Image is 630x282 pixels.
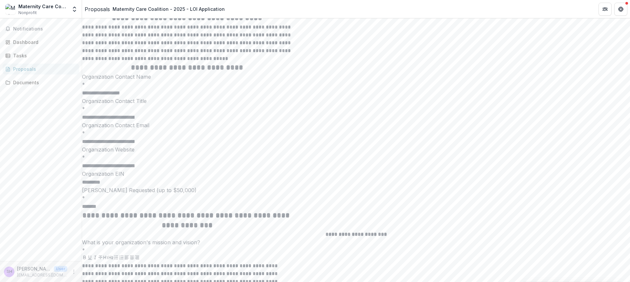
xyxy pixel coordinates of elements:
p: Organization Website [82,146,630,153]
button: Bullet List [114,254,119,262]
a: Dashboard [3,37,79,48]
button: Heading 1 [103,254,108,262]
div: Maternity Care Coalition - 2025 - LOI Application [113,6,225,12]
button: Bold [82,254,87,262]
button: Underline [87,254,93,262]
a: Proposals [3,64,79,74]
span: Nonprofit [18,10,37,16]
a: Documents [3,77,79,88]
a: Tasks [3,50,79,61]
p: [EMAIL_ADDRESS][DOMAIN_NAME] [17,272,67,278]
button: Ordered List [119,254,124,262]
p: [PERSON_NAME] [17,265,51,272]
div: Dashboard [13,39,74,46]
button: Italicize [93,254,98,262]
button: Get Help [614,3,627,16]
button: Heading 2 [108,254,114,262]
button: Align Left [124,254,129,262]
p: Organization Contact Email [82,121,630,129]
button: Align Center [129,254,135,262]
button: More [70,268,78,276]
p: [PERSON_NAME] Requested (up to $50,000) [82,186,630,194]
nav: breadcrumb [85,4,227,14]
div: Documents [13,79,74,86]
p: Organization EIN [82,170,630,178]
p: What is your organization's mission and vision? [82,238,630,246]
p: Organization Contact Title [82,97,630,105]
a: Proposals [85,5,110,13]
span: Notifications [13,26,76,32]
img: Maternity Care Coalition [5,4,16,14]
button: Partners [598,3,612,16]
div: Samantha Harclerode [7,270,12,274]
p: User [54,266,67,272]
button: Notifications [3,24,79,34]
button: Open entity switcher [70,3,79,16]
div: Maternity Care Coalition [18,3,67,10]
div: Tasks [13,52,74,59]
p: Organization Contact Name [82,73,630,81]
div: Proposals [13,66,74,72]
button: Align Right [135,254,140,262]
button: Strike [98,254,103,262]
